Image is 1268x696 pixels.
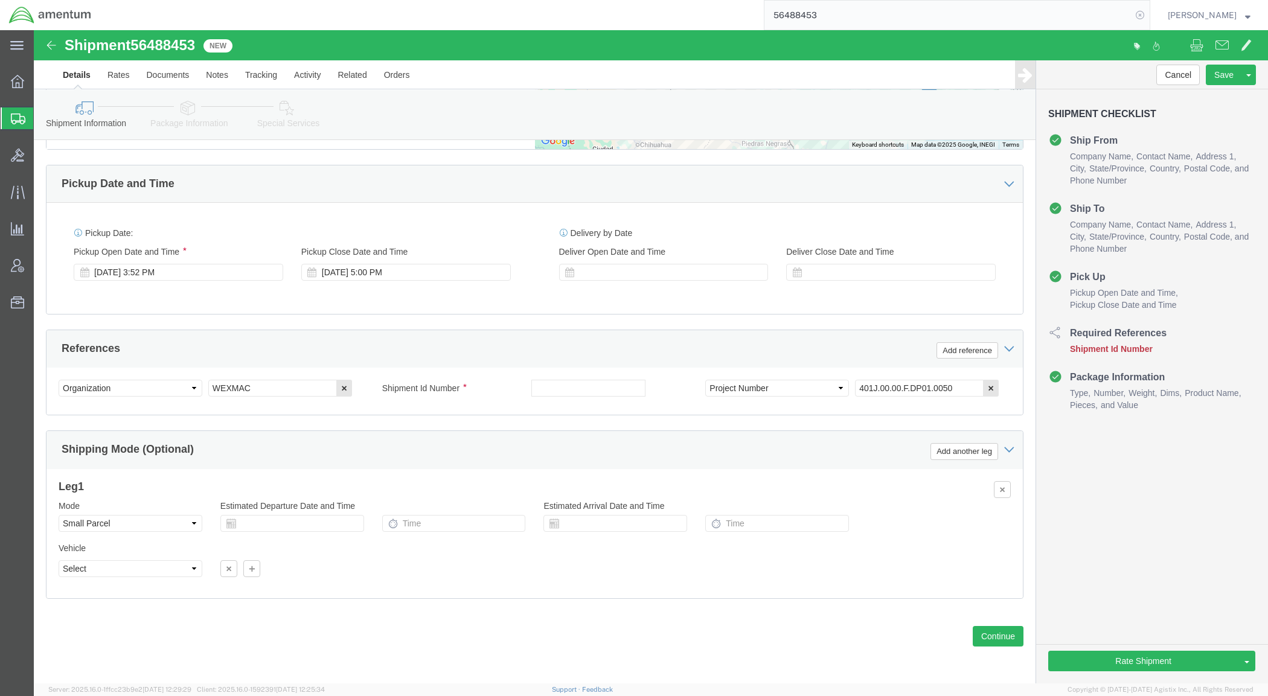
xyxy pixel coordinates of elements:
span: Tanner Love [1168,8,1237,22]
img: logo [8,6,92,24]
span: [DATE] 12:29:29 [142,686,191,693]
button: [PERSON_NAME] [1167,8,1251,22]
input: Search for shipment number, reference number [764,1,1132,30]
iframe: FS Legacy Container [34,30,1268,683]
span: [DATE] 12:25:34 [276,686,325,693]
span: Copyright © [DATE]-[DATE] Agistix Inc., All Rights Reserved [1068,685,1254,695]
a: Feedback [582,686,613,693]
span: Client: 2025.16.0-1592391 [197,686,325,693]
a: Support [552,686,582,693]
span: Server: 2025.16.0-1ffcc23b9e2 [48,686,191,693]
